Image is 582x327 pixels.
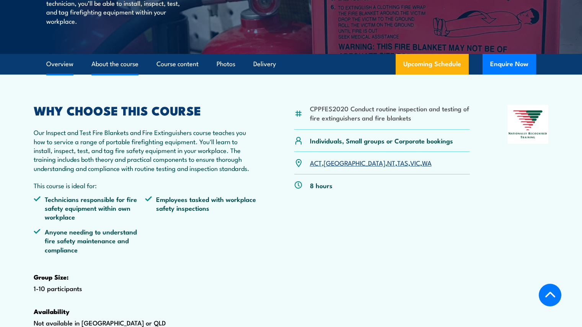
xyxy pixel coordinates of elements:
[310,158,432,167] p: , , , , ,
[410,158,420,167] a: VIC
[324,158,385,167] a: [GEOGRAPHIC_DATA]
[310,104,470,122] li: CPPFES2020 Conduct routine inspection and testing of fire extinguishers and fire blankets
[157,54,199,74] a: Course content
[34,195,145,221] li: Technicians responsible for fire safety equipment within own workplace
[396,54,469,75] a: Upcoming Schedule
[34,227,145,254] li: Anyone needing to understand fire safety maintenance and compliance
[34,128,257,172] p: Our Inspect and Test Fire Blankets and Fire Extinguishers course teaches you how to service a ran...
[253,54,276,74] a: Delivery
[483,54,536,75] button: Enquire Now
[422,158,432,167] a: WA
[310,136,453,145] p: Individuals, Small groups or Corporate bookings
[310,158,322,167] a: ACT
[91,54,139,74] a: About the course
[507,105,549,144] img: Nationally Recognised Training logo.
[34,181,257,190] p: This course is ideal for:
[397,158,408,167] a: TAS
[46,54,73,74] a: Overview
[34,105,257,116] h2: WHY CHOOSE THIS COURSE
[310,181,333,190] p: 8 hours
[145,195,257,221] li: Employees tasked with workplace safety inspections
[34,272,68,282] strong: Group Size:
[34,306,70,316] strong: Availability
[387,158,395,167] a: NT
[217,54,235,74] a: Photos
